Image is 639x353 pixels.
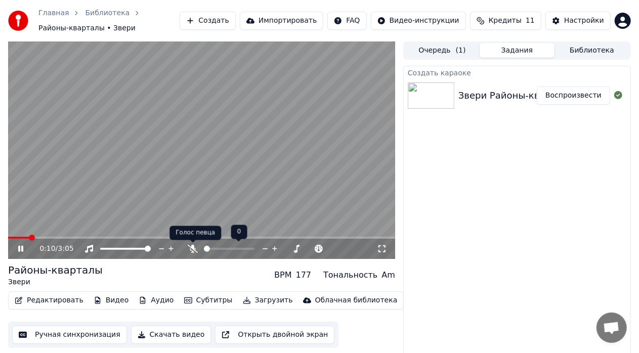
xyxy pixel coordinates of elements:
div: Облачная библиотека [315,295,398,305]
button: Субтитры [180,293,237,307]
span: 3:05 [58,244,73,254]
a: Библиотека [85,8,130,18]
button: Задания [480,43,555,58]
button: Видео [90,293,133,307]
div: Тональность [323,269,377,281]
span: Районы-кварталы • Звери [38,23,136,33]
div: Звери Районы-кварталы [458,89,575,103]
a: Главная [38,8,69,18]
button: Настройки [545,12,611,30]
div: 177 [296,269,312,281]
div: Районы-кварталы [8,263,103,277]
span: Кредиты [489,16,522,26]
div: / [39,244,64,254]
img: youka [8,11,28,31]
button: Редактировать [11,293,88,307]
button: Импортировать [240,12,324,30]
div: 0 [231,225,247,239]
button: Ручная синхронизация [12,326,127,344]
button: Создать [180,12,235,30]
div: Открытый чат [597,313,627,343]
button: Аудио [135,293,178,307]
button: Загрузить [239,293,297,307]
button: Видео-инструкции [371,12,466,30]
div: BPM [274,269,291,281]
button: Скачать видео [131,326,211,344]
span: ( 1 ) [456,46,466,56]
div: Настройки [564,16,604,26]
div: Голос певца [169,226,221,240]
button: FAQ [327,12,366,30]
button: Воспроизвести [537,86,610,105]
span: 0:10 [39,244,55,254]
button: Очередь [405,43,480,58]
div: Am [381,269,395,281]
nav: breadcrumb [38,8,180,33]
button: Кредиты11 [470,12,541,30]
span: 11 [526,16,535,26]
button: Библиотека [555,43,629,58]
div: Звери [8,277,103,287]
div: Создать караоке [404,66,630,78]
button: Открыть двойной экран [215,326,334,344]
